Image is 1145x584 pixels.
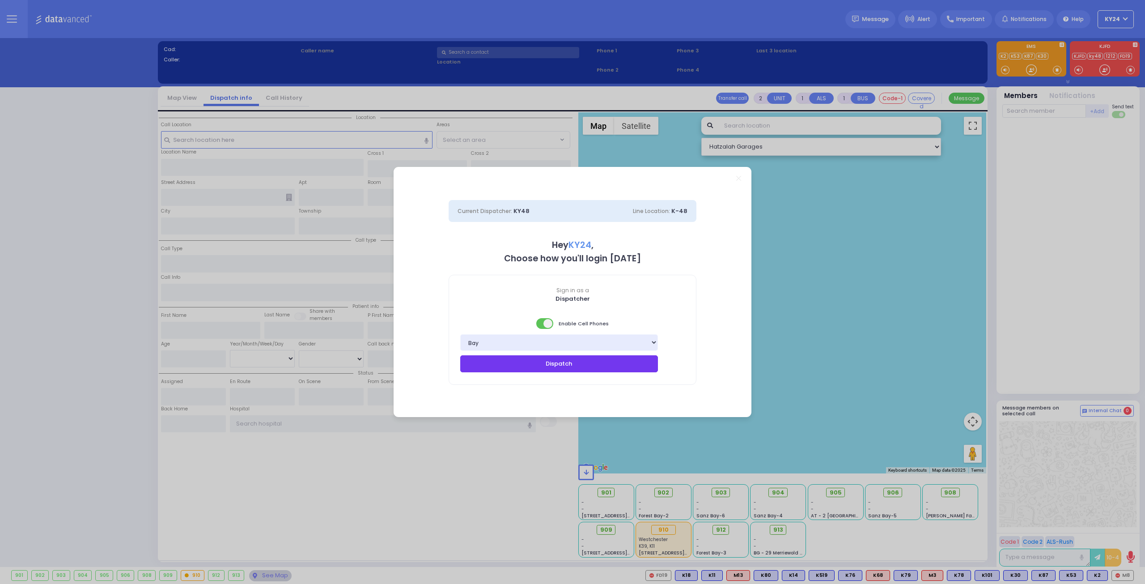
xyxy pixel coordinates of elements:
[504,252,641,264] b: Choose how you'll login [DATE]
[736,176,741,181] a: Close
[460,355,658,372] button: Dispatch
[458,207,512,215] span: Current Dispatcher:
[568,239,591,251] span: KY24
[449,286,696,294] span: Sign in as a
[556,294,590,303] b: Dispatcher
[536,317,609,330] span: Enable Cell Phones
[513,207,530,215] span: KY48
[552,239,594,251] b: Hey ,
[671,207,687,215] span: K-48
[633,207,670,215] span: Line Location:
